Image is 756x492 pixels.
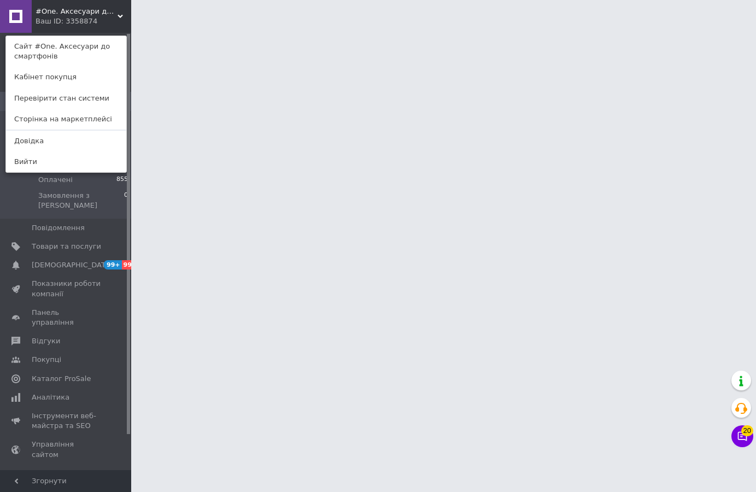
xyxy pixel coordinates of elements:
[731,425,753,447] button: Чат з покупцем20
[6,151,126,172] a: Вийти
[32,440,101,459] span: Управління сайтом
[32,374,91,384] span: Каталог ProSale
[36,16,81,26] div: Ваш ID: 3358874
[32,242,101,251] span: Товари та послуги
[122,260,140,270] span: 99+
[32,223,85,233] span: Повідомлення
[6,131,126,151] a: Довідка
[6,88,126,109] a: Перевірити стан системи
[32,279,101,298] span: Показники роботи компанії
[32,260,113,270] span: [DEMOGRAPHIC_DATA]
[32,411,101,431] span: Інструменти веб-майстра та SEO
[741,425,753,436] span: 20
[104,260,122,270] span: 99+
[36,7,118,16] span: #One. Аксесуари до смартфонів
[6,109,126,130] a: Сторінка на маркетплейсі
[6,67,126,87] a: Кабінет покупця
[32,355,61,365] span: Покупці
[32,468,101,488] span: Гаманець компанії
[38,191,124,210] span: Замовлення з [PERSON_NAME]
[32,336,60,346] span: Відгуки
[38,175,73,185] span: Оплачені
[32,308,101,327] span: Панель управління
[32,393,69,402] span: Аналітика
[124,191,128,210] span: 0
[116,175,128,185] span: 855
[6,36,126,67] a: Сайт #One. Аксесуари до смартфонів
